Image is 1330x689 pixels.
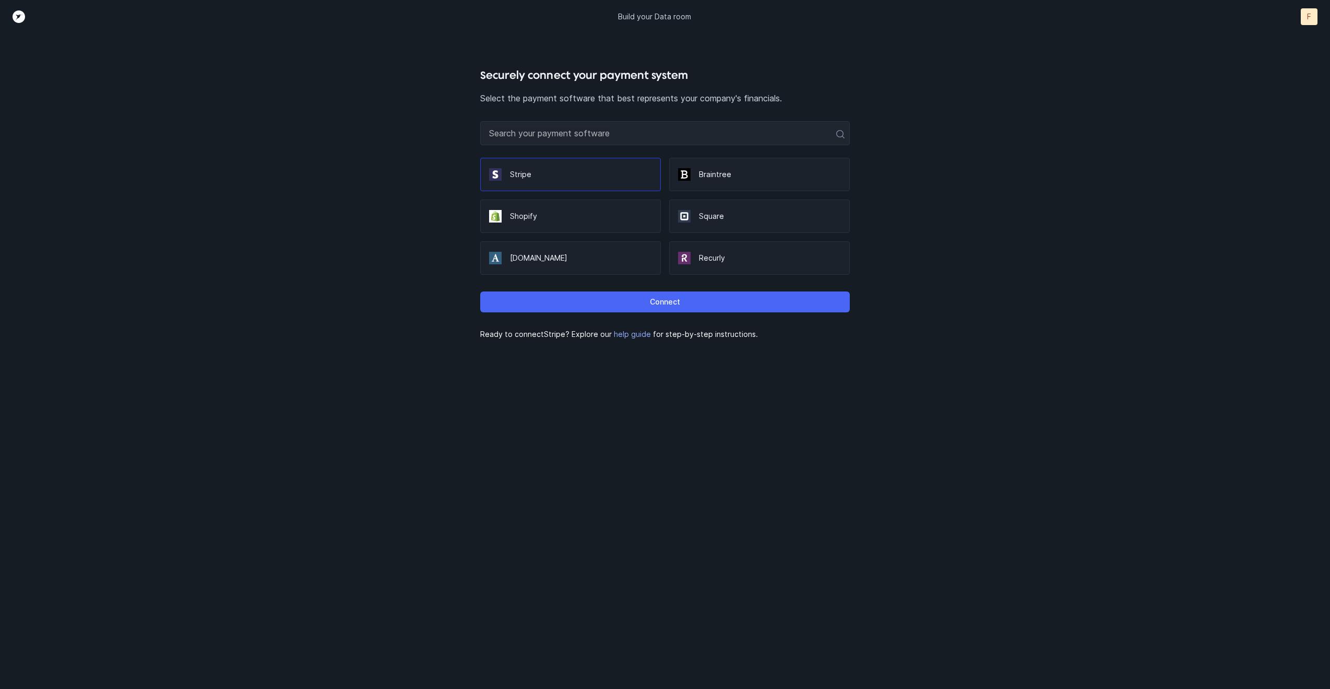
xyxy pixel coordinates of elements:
[699,211,841,221] p: Square
[699,253,841,263] p: Recurly
[480,200,661,233] div: Shopify
[480,121,850,145] input: Search your payment software
[1301,8,1317,25] button: F
[480,92,850,104] p: Select the payment software that best represents your company's financials.
[669,200,850,233] div: Square
[669,158,850,191] div: Braintree
[618,11,691,22] p: Build your Data room
[480,291,850,312] button: Connect
[480,329,850,340] p: Ready to connect Stripe ? Explore our for step-by-step instructions.
[1307,11,1311,22] p: F
[510,169,652,180] p: Stripe
[669,241,850,275] div: Recurly
[480,67,850,84] h4: Securely connect your payment system
[699,169,841,180] p: Braintree
[510,211,652,221] p: Shopify
[480,241,661,275] div: [DOMAIN_NAME]
[614,330,651,338] a: help guide
[480,158,661,191] div: Stripe
[510,253,652,263] p: [DOMAIN_NAME]
[650,296,680,308] p: Connect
